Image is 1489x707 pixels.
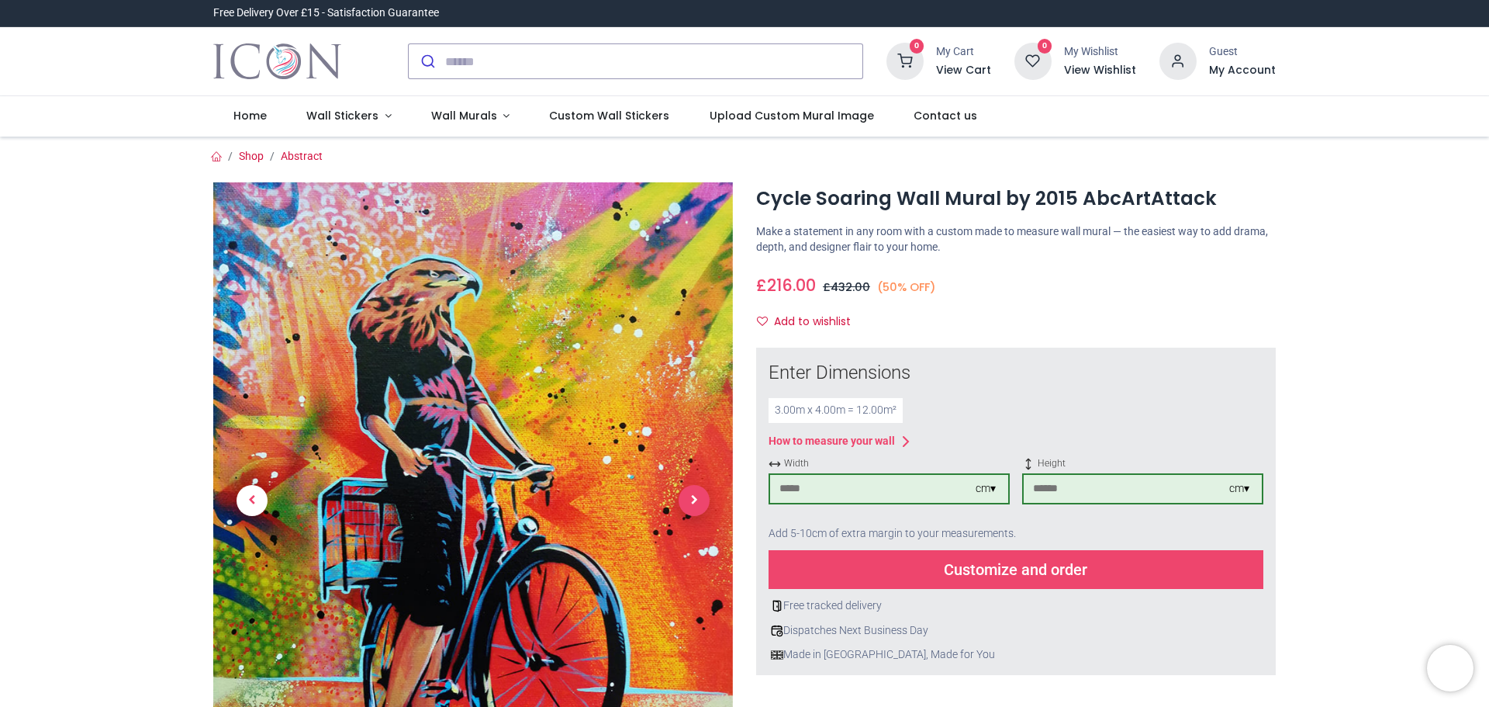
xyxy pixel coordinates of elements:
div: cm ▾ [1229,481,1249,497]
span: Home [233,108,267,123]
i: Add to wishlist [757,316,768,327]
div: My Cart [936,44,991,60]
button: Submit [409,44,445,78]
span: Height [1022,457,1263,470]
div: How to measure your wall [769,434,895,449]
sup: 0 [910,39,924,54]
a: 0 [886,54,924,67]
img: Icon Wall Stickers [213,40,341,83]
span: Next [679,485,710,516]
div: Dispatches Next Business Day [769,623,1263,639]
button: Add to wishlistAdd to wishlist [756,309,864,335]
div: Add 5-10cm of extra margin to your measurements. [769,517,1263,551]
div: Free tracked delivery [769,598,1263,614]
h1: Cycle Soaring Wall Mural by 2015 AbcArtAttack [756,185,1276,212]
div: 3.00 m x 4.00 m = 12.00 m² [769,398,903,423]
span: Width [769,457,1010,470]
span: £ [756,274,816,296]
span: Wall Stickers [306,108,378,123]
a: Logo of Icon Wall Stickers [213,40,341,83]
span: 432.00 [831,279,870,295]
div: Made in [GEOGRAPHIC_DATA], Made for You [769,647,1263,663]
a: My Account [1209,63,1276,78]
a: View Cart [936,63,991,78]
div: cm ▾ [976,481,996,497]
small: (50% OFF) [877,279,936,296]
a: Shop [239,150,264,162]
span: Custom Wall Stickers [549,108,669,123]
a: Abstract [281,150,323,162]
div: Customize and order [769,550,1263,589]
sup: 0 [1038,39,1052,54]
div: Guest [1209,44,1276,60]
div: Enter Dimensions [769,360,1263,386]
span: Upload Custom Mural Image [710,108,874,123]
span: £ [823,279,870,295]
iframe: Brevo live chat [1427,645,1473,691]
div: Free Delivery Over £15 - Satisfaction Guarantee [213,5,439,21]
span: Wall Murals [431,108,497,123]
iframe: Customer reviews powered by Trustpilot [950,5,1276,21]
img: uk [771,649,783,661]
a: Wall Murals [411,96,530,137]
span: Previous [237,485,268,516]
div: My Wishlist [1064,44,1136,60]
span: Contact us [914,108,977,123]
p: Make a statement in any room with a custom made to measure wall mural — the easiest way to add dr... [756,224,1276,255]
a: Wall Stickers [286,96,411,137]
span: 216.00 [767,274,816,296]
a: 0 [1014,54,1052,67]
a: View Wishlist [1064,63,1136,78]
